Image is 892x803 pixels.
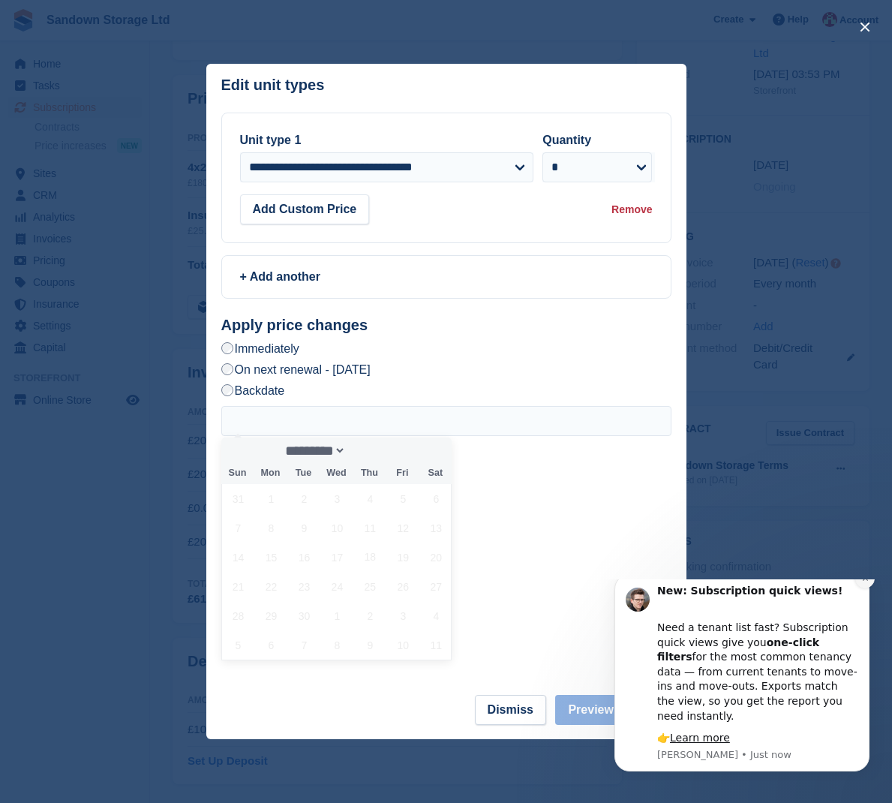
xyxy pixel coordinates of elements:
[287,468,320,478] span: Tue
[224,513,253,543] span: September 7, 2025
[422,572,451,601] span: September 27, 2025
[224,572,253,601] span: September 21, 2025
[389,484,418,513] span: September 5, 2025
[422,513,451,543] span: September 13, 2025
[611,202,652,218] div: Remove
[240,194,370,224] button: Add Custom Price
[356,543,385,572] span: September 18, 2025
[221,468,254,478] span: Sun
[555,695,671,725] button: Preview Invoice
[221,255,671,299] a: + Add another
[422,630,451,660] span: October 11, 2025
[65,5,251,17] b: New: Subscription quick views!
[323,630,352,660] span: October 8, 2025
[224,601,253,630] span: September 28, 2025
[853,15,877,39] button: close
[389,513,418,543] span: September 12, 2025
[224,484,253,513] span: August 31, 2025
[65,152,266,167] div: 👉
[257,572,286,601] span: September 22, 2025
[257,630,286,660] span: October 6, 2025
[290,513,319,543] span: September 9, 2025
[353,468,386,478] span: Thu
[422,601,451,630] span: October 4, 2025
[221,363,233,375] input: On next renewal - [DATE]
[257,543,286,572] span: September 15, 2025
[389,601,418,630] span: October 3, 2025
[356,630,385,660] span: October 9, 2025
[419,468,452,478] span: Sat
[356,601,385,630] span: October 2, 2025
[280,443,346,459] select: Month
[257,513,286,543] span: September 8, 2025
[224,543,253,572] span: September 14, 2025
[475,695,546,725] button: Dismiss
[542,134,591,146] label: Quantity
[320,468,353,478] span: Wed
[389,630,418,660] span: October 10, 2025
[323,513,352,543] span: September 10, 2025
[356,572,385,601] span: September 25, 2025
[221,384,233,396] input: Backdate
[389,572,418,601] span: September 26, 2025
[257,601,286,630] span: September 29, 2025
[323,543,352,572] span: September 17, 2025
[356,513,385,543] span: September 11, 2025
[290,630,319,660] span: October 7, 2025
[290,572,319,601] span: September 23, 2025
[323,601,352,630] span: October 1, 2025
[323,484,352,513] span: September 3, 2025
[221,342,233,354] input: Immediately
[290,484,319,513] span: September 2, 2025
[78,152,138,164] a: Learn more
[221,383,285,398] label: Backdate
[592,579,892,780] iframe: Intercom notifications message
[221,362,371,377] label: On next renewal - [DATE]
[422,484,451,513] span: September 6, 2025
[386,468,419,478] span: Fri
[323,572,352,601] span: September 24, 2025
[290,543,319,572] span: September 16, 2025
[221,77,325,94] p: Edit unit types
[221,341,299,356] label: Immediately
[224,630,253,660] span: October 5, 2025
[34,8,58,32] img: Profile image for Steven
[290,601,319,630] span: September 30, 2025
[422,543,451,572] span: September 20, 2025
[65,169,266,182] p: Message from Steven, sent Just now
[221,317,368,333] strong: Apply price changes
[240,134,302,146] label: Unit type 1
[356,484,385,513] span: September 4, 2025
[389,543,418,572] span: September 19, 2025
[65,5,266,167] div: Message content
[254,468,287,478] span: Mon
[257,484,286,513] span: September 1, 2025
[65,26,266,144] div: Need a tenant list fast? Subscription quick views give you for the most common tenancy data — fro...
[240,268,653,286] div: + Add another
